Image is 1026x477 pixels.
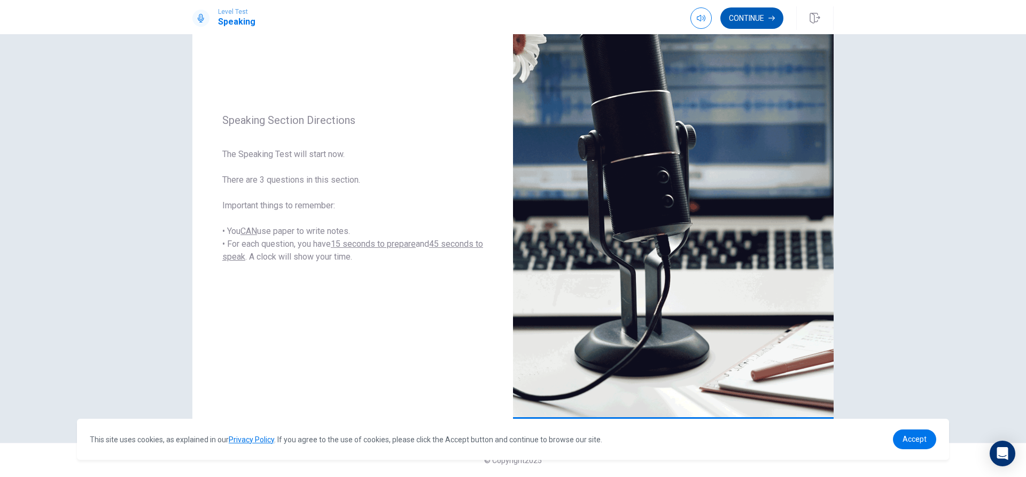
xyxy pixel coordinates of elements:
[222,114,483,127] span: Speaking Section Directions
[240,226,257,236] u: CAN
[229,435,274,444] a: Privacy Policy
[484,456,542,465] span: © Copyright 2025
[990,441,1015,466] div: Open Intercom Messenger
[218,8,255,15] span: Level Test
[77,419,949,460] div: cookieconsent
[331,239,416,249] u: 15 seconds to prepare
[222,148,483,263] span: The Speaking Test will start now. There are 3 questions in this section. Important things to reme...
[720,7,783,29] button: Continue
[90,435,602,444] span: This site uses cookies, as explained in our . If you agree to the use of cookies, please click th...
[218,15,255,28] h1: Speaking
[903,435,927,443] span: Accept
[893,429,936,449] a: dismiss cookie message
